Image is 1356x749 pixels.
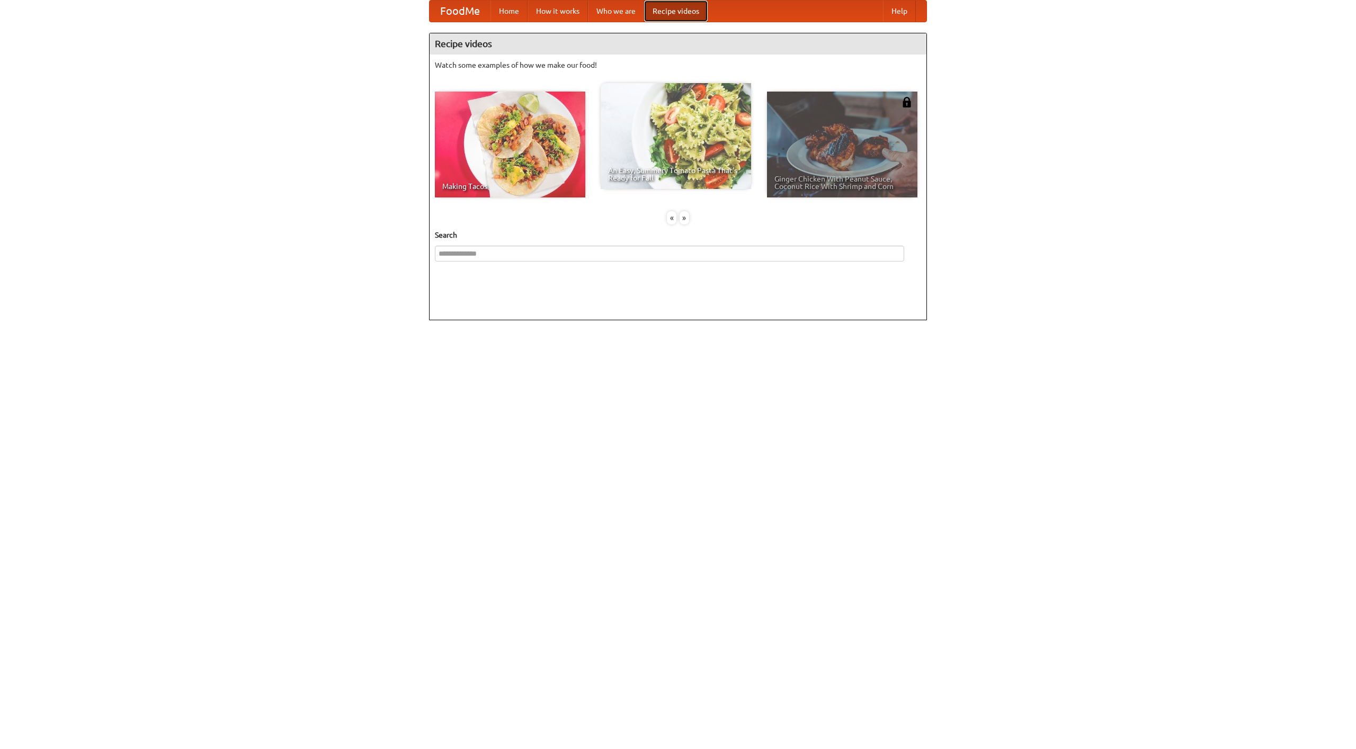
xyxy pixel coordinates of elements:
div: « [667,211,676,224]
a: Who we are [588,1,644,22]
a: How it works [528,1,588,22]
img: 483408.png [902,97,912,107]
span: An Easy, Summery Tomato Pasta That's Ready for Fall [608,167,744,182]
span: Making Tacos [442,183,578,190]
h4: Recipe videos [430,33,926,55]
a: Help [883,1,916,22]
h5: Search [435,230,921,240]
a: FoodMe [430,1,490,22]
a: Recipe videos [644,1,708,22]
p: Watch some examples of how we make our food! [435,60,921,70]
a: Making Tacos [435,92,585,197]
div: » [680,211,689,224]
a: Home [490,1,528,22]
a: An Easy, Summery Tomato Pasta That's Ready for Fall [601,83,751,189]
